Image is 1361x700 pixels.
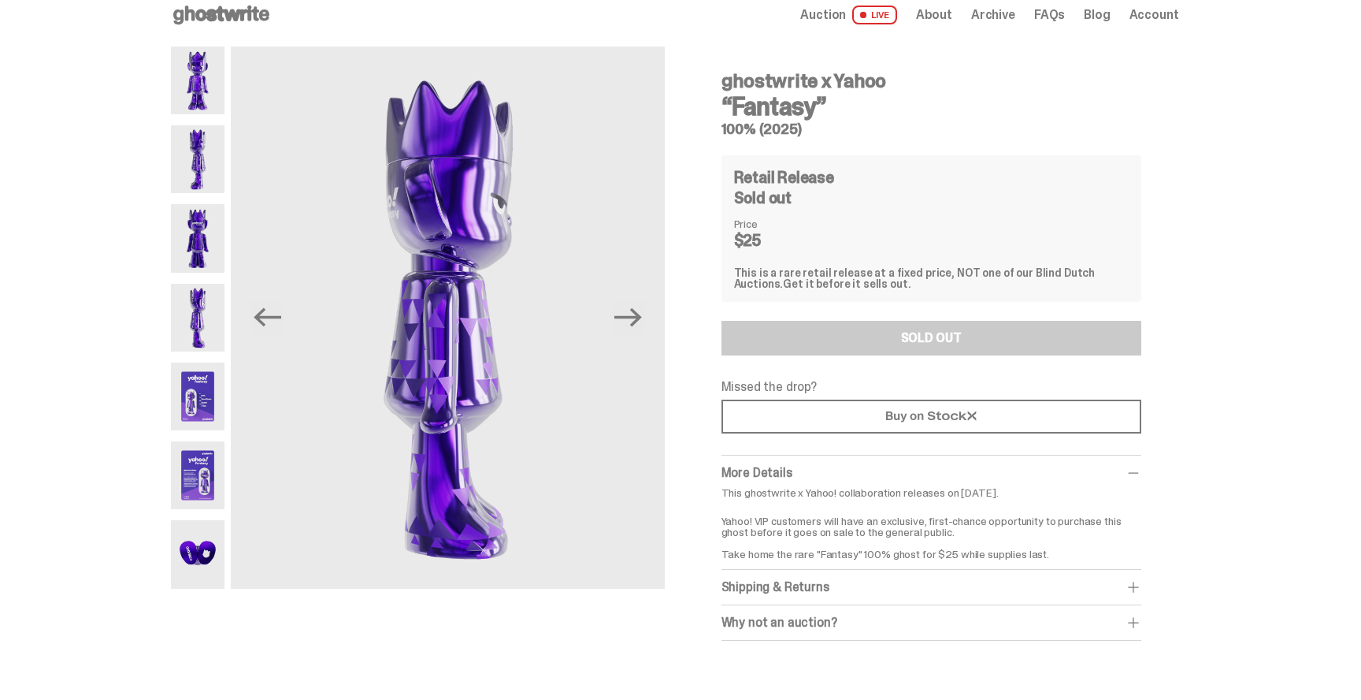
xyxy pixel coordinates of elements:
span: LIVE [852,6,897,24]
a: Blog [1084,9,1110,21]
a: Account [1129,9,1179,21]
img: Yahoo-HG---1.png [171,47,225,114]
img: Yahoo-HG---7.png [171,520,225,588]
p: This ghostwrite x Yahoo! collaboration releases on [DATE]. [721,487,1141,498]
a: Archive [971,9,1015,21]
a: About [916,9,952,21]
img: Yahoo-HG---2.png [171,125,225,193]
a: Auction LIVE [800,6,896,24]
img: Yahoo-HG---4.png [171,284,225,352]
h4: Retail Release [734,169,834,185]
dt: Price [734,218,813,229]
div: Shipping & Returns [721,579,1141,595]
img: Yahoo-HG---5.png [171,363,225,430]
div: SOLD OUT [901,332,962,344]
div: Sold out [734,190,1129,206]
a: FAQs [1034,9,1065,21]
h4: ghostwrite x Yahoo [721,72,1141,91]
h3: “Fantasy” [721,94,1141,119]
div: This is a rare retail release at a fixed price, NOT one of our Blind Dutch Auctions. [734,267,1129,289]
h5: 100% (2025) [721,122,1141,136]
img: Yahoo-HG---3.png [171,204,225,272]
p: Missed the drop? [721,381,1141,393]
img: Yahoo-HG---6.png [171,441,225,509]
button: Previous [250,300,284,335]
div: Why not an auction? [721,615,1141,631]
img: Yahoo-HG---4.png [231,47,664,589]
span: Auction [800,9,846,21]
button: Next [611,300,646,335]
p: Yahoo! VIP customers will have an exclusive, first-chance opportunity to purchase this ghost befo... [721,505,1141,560]
span: Get it before it sells out. [783,277,910,291]
dd: $25 [734,233,813,248]
button: SOLD OUT [721,321,1141,356]
span: More Details [721,464,792,481]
